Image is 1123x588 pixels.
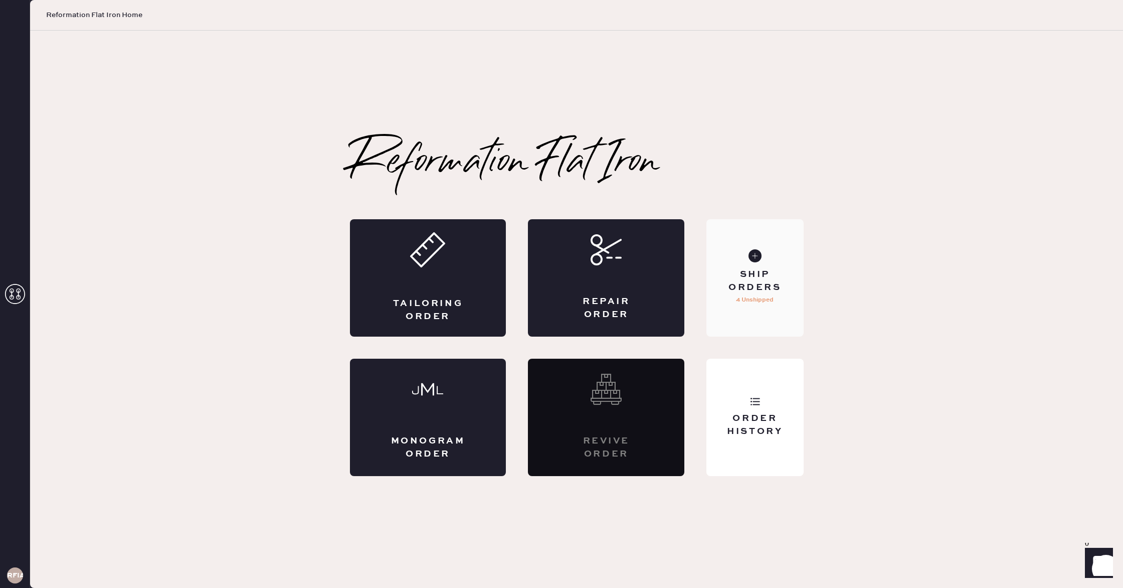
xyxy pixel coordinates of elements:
[736,294,774,306] p: 4 Unshipped
[390,435,466,460] div: Monogram Order
[568,435,644,460] div: Revive order
[528,359,684,476] div: Interested? Contact us at care@hemster.co
[350,143,660,183] h2: Reformation Flat Iron
[714,412,795,437] div: Order History
[46,10,142,20] span: Reformation Flat Iron Home
[1075,543,1118,586] iframe: Front Chat
[568,296,644,321] div: Repair Order
[390,298,466,323] div: Tailoring Order
[7,572,23,579] h3: RFIA
[714,268,795,293] div: Ship Orders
